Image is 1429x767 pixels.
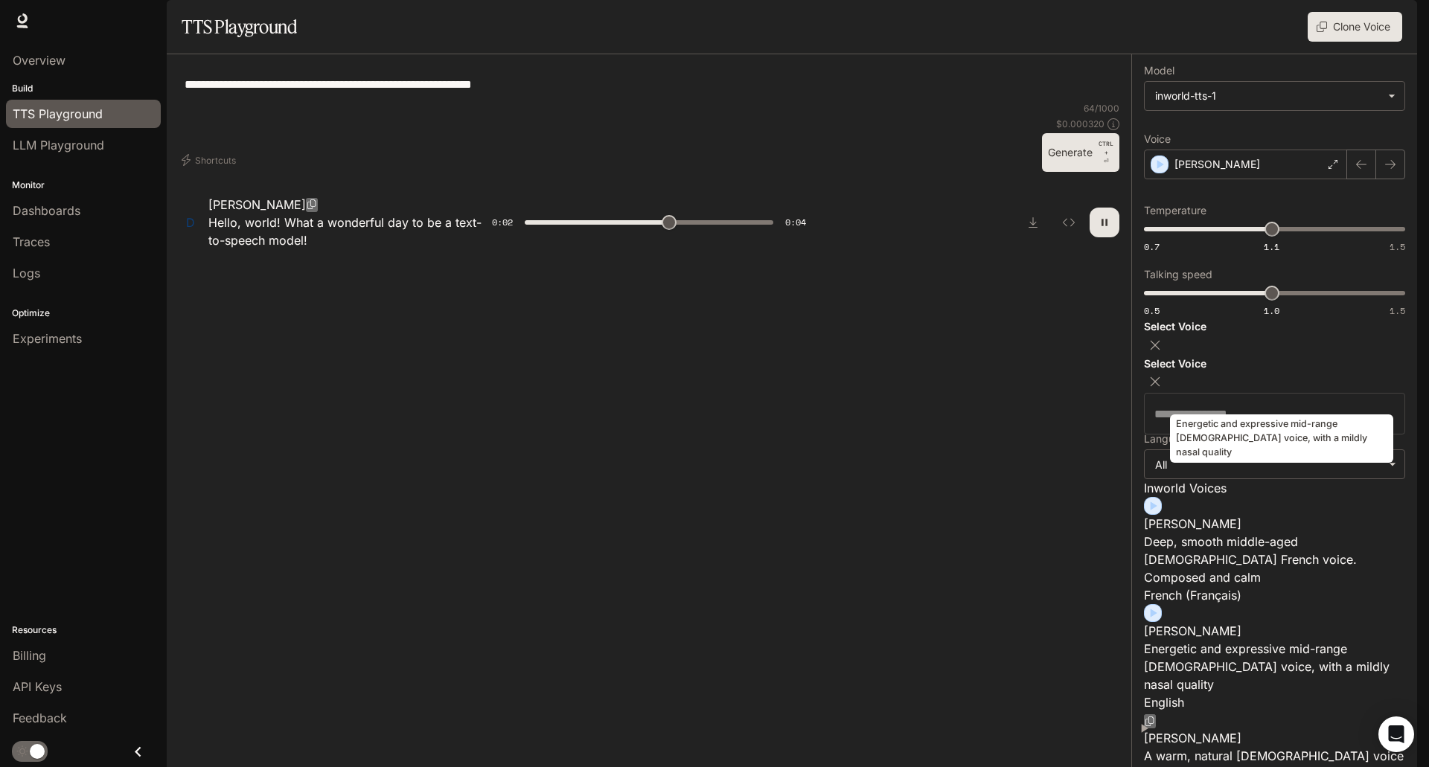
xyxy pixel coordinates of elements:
span: 1.5 [1390,240,1405,253]
button: Inspect [1054,208,1084,237]
button: Shortcuts [179,148,242,172]
span: 1.1 [1264,240,1279,253]
span: 0.5 [1144,304,1160,317]
p: Voice [1144,134,1171,144]
button: Download audio [1018,208,1048,237]
p: [PERSON_NAME] [1144,729,1405,747]
p: Model [1144,65,1174,76]
p: ⏎ [1099,139,1113,166]
div: Energetic and expressive mid-range [DEMOGRAPHIC_DATA] voice, with a mildly nasal quality [1170,414,1393,463]
p: CTRL + [1099,139,1113,157]
h1: TTS Playground [182,12,297,42]
h6: Select Voice [1144,319,1405,334]
span: French (Français) [1144,588,1241,603]
button: Copy Voice ID [1144,714,1156,728]
p: [PERSON_NAME] [1144,622,1405,640]
span: 1.0 [1264,304,1279,317]
button: GenerateCTRL +⏎ [1042,133,1119,172]
span: 1.5 [1390,304,1405,317]
div: inworld-tts-1 [1145,82,1404,110]
div: inworld-tts-1 [1155,89,1381,103]
p: Inworld Voices [1144,479,1405,497]
div: All [1145,450,1404,478]
p: Deep, smooth middle-aged male French voice. Composed and calm [1144,533,1405,586]
p: Language [1144,434,1193,444]
button: Clone Voice [1308,12,1402,42]
span: 0.7 [1144,240,1160,253]
p: A warm, natural female voice [1144,747,1405,765]
h6: Select Voice [1144,356,1405,371]
p: Temperature [1144,205,1206,216]
p: Talking speed [1144,269,1212,280]
p: 64 / 1000 [1084,102,1119,115]
p: [PERSON_NAME] [1144,515,1405,533]
p: Energetic and expressive mid-range male voice, with a mildly nasal quality [1144,640,1405,693]
div: Open Intercom Messenger [1378,716,1414,752]
span: English [1144,695,1184,710]
p: $ 0.000320 [1056,118,1104,130]
p: [PERSON_NAME] [1174,157,1260,172]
